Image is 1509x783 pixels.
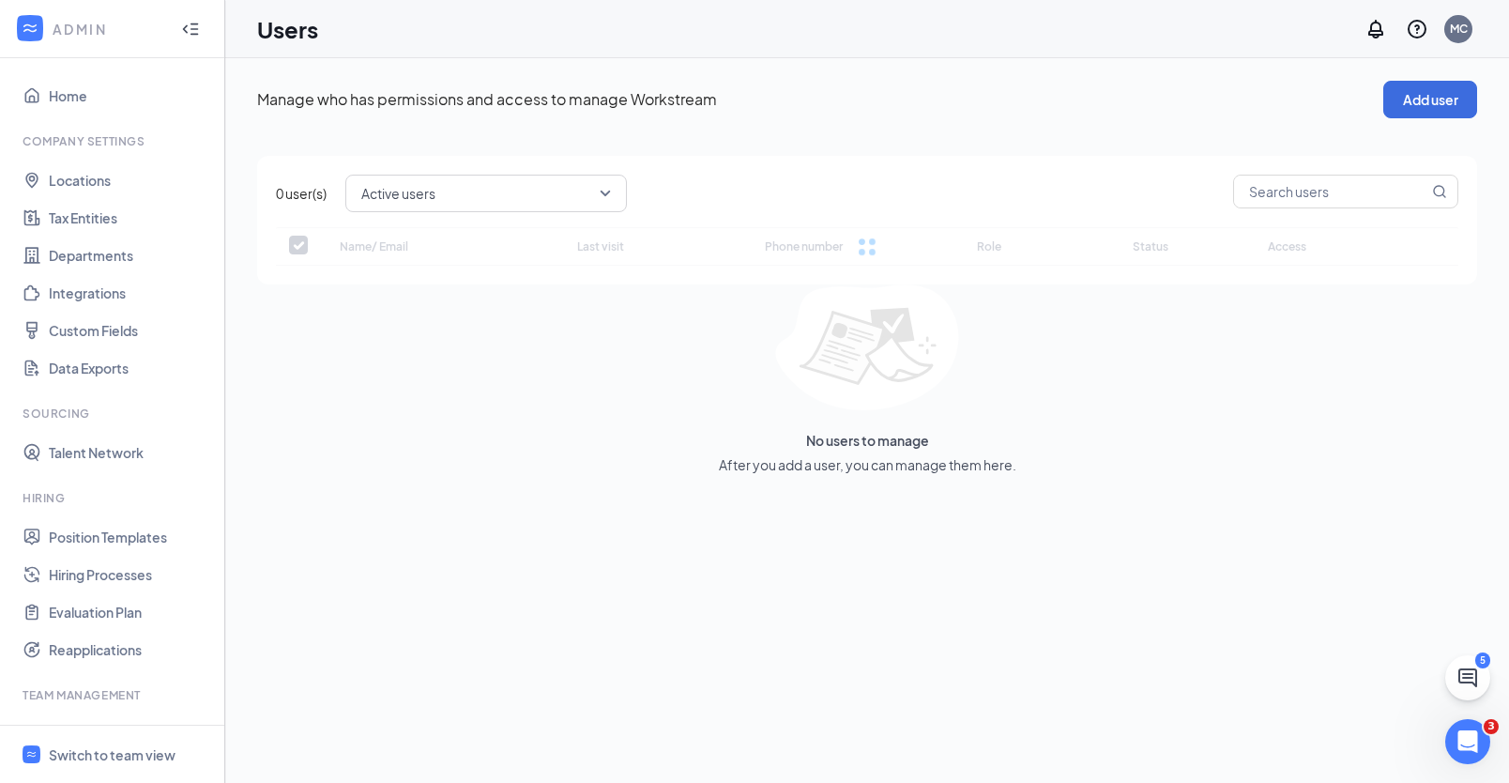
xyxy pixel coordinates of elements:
button: ChatActive [1445,655,1490,700]
div: MC [1450,21,1468,37]
svg: ChatActive [1456,667,1479,689]
span: 3 [1484,719,1499,734]
div: 5 [1475,652,1490,668]
input: Search users [1234,176,1428,207]
a: Custom Fields [49,312,209,349]
svg: MagnifyingGlass [1432,184,1447,199]
div: ADMIN [53,20,164,38]
a: Integrations [49,274,209,312]
span: After you add a user, you can manage them here. [719,454,1016,475]
svg: QuestionInfo [1406,18,1428,40]
h1: Users [257,13,318,45]
svg: WorkstreamLogo [25,748,38,760]
span: 0 user(s) [276,183,327,204]
div: Switch to team view [49,745,175,764]
span: No users to manage [806,430,929,451]
div: Team Management [23,687,206,703]
span: Active users [361,179,435,207]
button: Add user [1383,81,1477,118]
div: Hiring [23,490,206,506]
a: Home [49,77,209,115]
a: Evaluation Plan [49,593,209,631]
a: Position Templates [49,518,209,556]
a: Departments [49,237,209,274]
svg: Notifications [1364,18,1387,40]
a: Locations [49,161,209,199]
svg: Collapse [181,20,200,38]
div: Company Settings [23,133,206,149]
div: Sourcing [23,406,206,422]
a: Talent Network [49,434,209,471]
a: Data Exports [49,349,209,387]
iframe: Intercom live chat [1445,719,1490,764]
p: Manage who has permissions and access to manage Workstream [257,89,1383,110]
a: Reapplications [49,631,209,668]
a: Tax Entities [49,199,209,237]
a: Hiring Processes [49,556,209,593]
svg: WorkstreamLogo [21,19,39,38]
